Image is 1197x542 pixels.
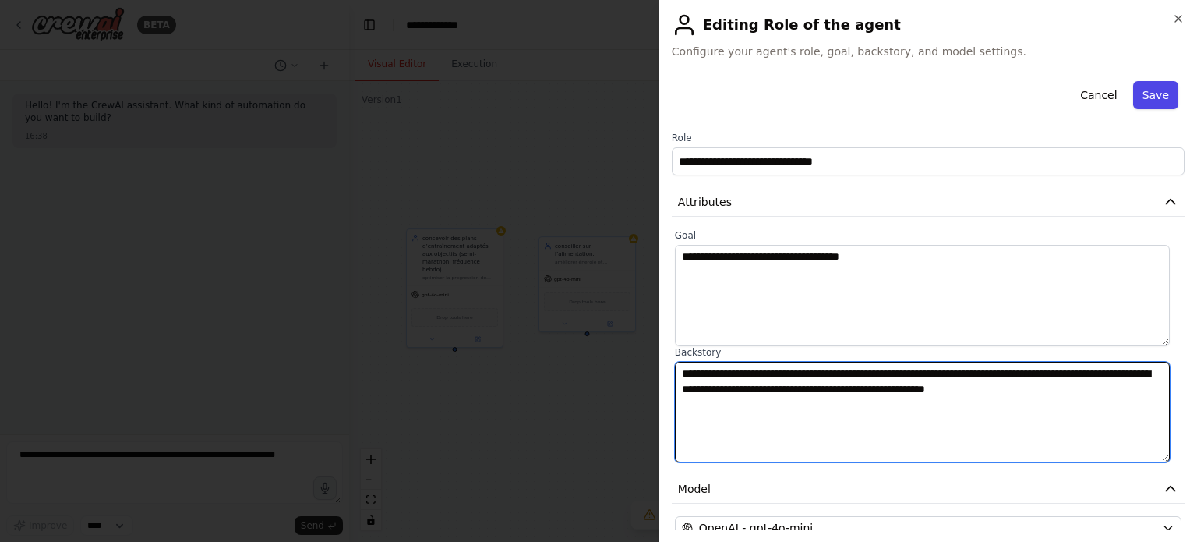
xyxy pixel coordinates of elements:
label: Goal [675,229,1181,242]
span: Attributes [678,194,732,210]
h2: Editing Role of the agent [672,12,1185,37]
span: OpenAI - gpt-4o-mini [699,520,813,536]
label: Backstory [675,346,1181,359]
button: Model [672,475,1185,504]
span: Model [678,481,711,497]
button: OpenAI - gpt-4o-mini [675,516,1181,540]
label: Role [672,132,1185,144]
span: Configure your agent's role, goal, backstory, and model settings. [672,44,1185,59]
button: Attributes [672,188,1185,217]
button: Save [1133,81,1178,109]
button: Cancel [1071,81,1126,109]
